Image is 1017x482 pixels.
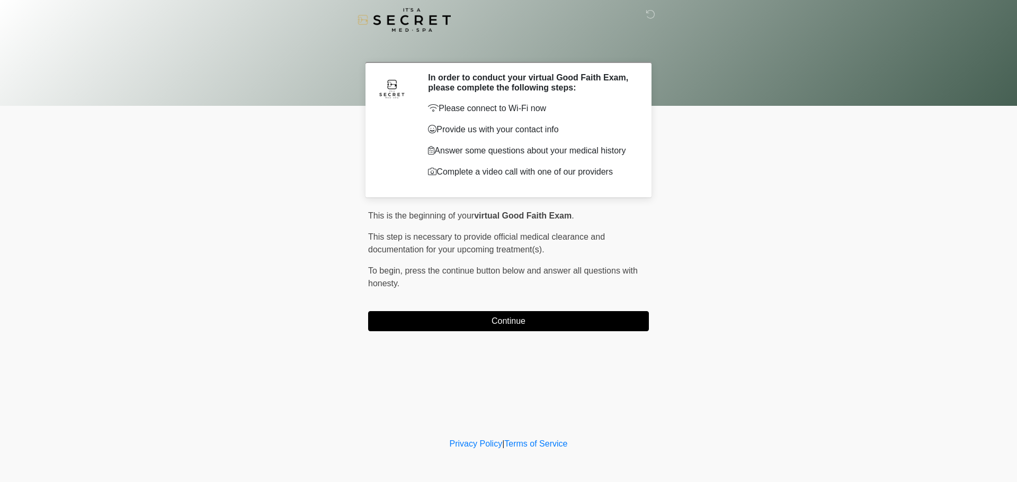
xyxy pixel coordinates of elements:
[572,211,574,220] span: .
[502,439,504,448] a: |
[368,211,474,220] span: This is the beginning of your
[376,72,408,104] img: Agent Avatar
[358,8,451,32] img: It's A Secret Med Spa Logo
[368,266,638,288] span: press the continue button below and answer all questions with honesty.
[368,311,649,331] button: Continue
[504,439,567,448] a: Terms of Service
[368,266,405,275] span: To begin,
[450,439,503,448] a: Privacy Policy
[474,211,572,220] strong: virtual Good Faith Exam
[428,144,633,157] p: Answer some questions about your medical history
[428,123,633,136] p: Provide us with your contact info
[360,38,657,58] h1: ‎ ‎
[428,166,633,178] p: Complete a video call with one of our providers
[428,102,633,115] p: Please connect to Wi-Fi now
[428,72,633,93] h2: In order to conduct your virtual Good Faith Exam, please complete the following steps:
[368,232,605,254] span: This step is necessary to provide official medical clearance and documentation for your upcoming ...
